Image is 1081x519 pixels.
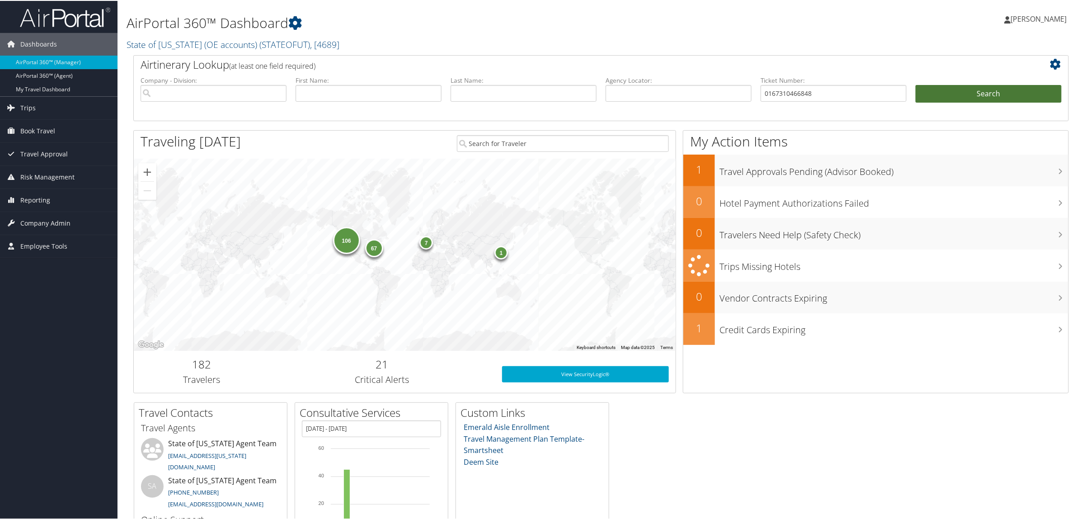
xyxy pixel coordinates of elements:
a: [PERSON_NAME] [1004,5,1076,32]
h3: Vendor Contracts Expiring [719,287,1068,304]
a: [EMAIL_ADDRESS][DOMAIN_NAME] [168,499,263,507]
img: Google [136,338,166,350]
tspan: 20 [319,500,324,505]
h1: My Action Items [683,131,1068,150]
h3: Trips Missing Hotels [719,255,1068,272]
a: Travel Management Plan Template- Smartsheet [464,433,585,455]
h3: Travelers [141,373,263,385]
img: airportal-logo.png [20,6,110,27]
span: (at least one field required) [229,60,315,70]
h2: 0 [683,288,715,303]
h2: Consultative Services [300,404,448,420]
div: SA [141,474,164,497]
a: State of [US_STATE] (OE accounts) [127,38,339,50]
span: Employee Tools [20,234,67,257]
span: [PERSON_NAME] [1010,13,1067,23]
h2: Custom Links [461,404,609,420]
h3: Travel Approvals Pending (Advisor Booked) [719,160,1068,177]
h3: Credit Cards Expiring [719,318,1068,335]
h3: Travel Agents [141,421,280,434]
a: 0Hotel Payment Authorizations Failed [683,185,1068,217]
a: [EMAIL_ADDRESS][US_STATE][DOMAIN_NAME] [168,451,246,471]
li: State of [US_STATE] Agent Team [136,474,285,511]
div: 1 [494,245,508,259]
label: Company - Division: [141,75,287,84]
button: Search [916,84,1062,102]
a: 1Credit Cards Expiring [683,312,1068,344]
div: 106 [333,226,360,253]
li: State of [US_STATE] Agent Team [136,437,285,474]
button: Keyboard shortcuts [577,344,616,350]
h2: 1 [683,161,715,176]
input: Search for Traveler [457,134,669,151]
a: 1Travel Approvals Pending (Advisor Booked) [683,154,1068,185]
h2: 21 [276,356,489,371]
a: Trips Missing Hotels [683,249,1068,281]
span: Travel Approval [20,142,68,165]
h3: Travelers Need Help (Safety Check) [719,223,1068,241]
a: Open this area in Google Maps (opens a new window) [136,338,166,350]
h2: 1 [683,320,715,335]
a: 0Travelers Need Help (Safety Check) [683,217,1068,249]
span: Reporting [20,188,50,211]
a: View SecurityLogic® [502,365,669,382]
label: Agency Locator: [606,75,752,84]
button: Zoom in [138,162,156,180]
h1: Traveling [DATE] [141,131,241,150]
label: Last Name: [451,75,597,84]
span: ( STATEOFUT ) [259,38,310,50]
tspan: 40 [319,472,324,477]
tspan: 60 [319,444,324,450]
button: Zoom out [138,181,156,199]
div: 67 [365,238,383,256]
a: 0Vendor Contracts Expiring [683,281,1068,312]
span: Company Admin [20,211,70,234]
h2: 182 [141,356,263,371]
span: Dashboards [20,32,57,55]
h3: Critical Alerts [276,373,489,385]
span: , [ 4689 ] [310,38,339,50]
h2: 0 [683,193,715,208]
a: Emerald Aisle Enrollment [464,421,550,431]
h2: Airtinerary Lookup [141,56,984,71]
a: [PHONE_NUMBER] [168,487,219,495]
span: Book Travel [20,119,55,142]
div: 7 [419,235,433,249]
h2: Travel Contacts [139,404,287,420]
span: Map data ©2025 [621,344,655,349]
h1: AirPortal 360™ Dashboard [127,13,759,32]
h2: 0 [683,224,715,240]
span: Trips [20,96,36,118]
a: Deem Site [464,456,499,466]
span: Risk Management [20,165,75,188]
a: Terms (opens in new tab) [660,344,673,349]
label: First Name: [296,75,442,84]
label: Ticket Number: [761,75,907,84]
h3: Hotel Payment Authorizations Failed [719,192,1068,209]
